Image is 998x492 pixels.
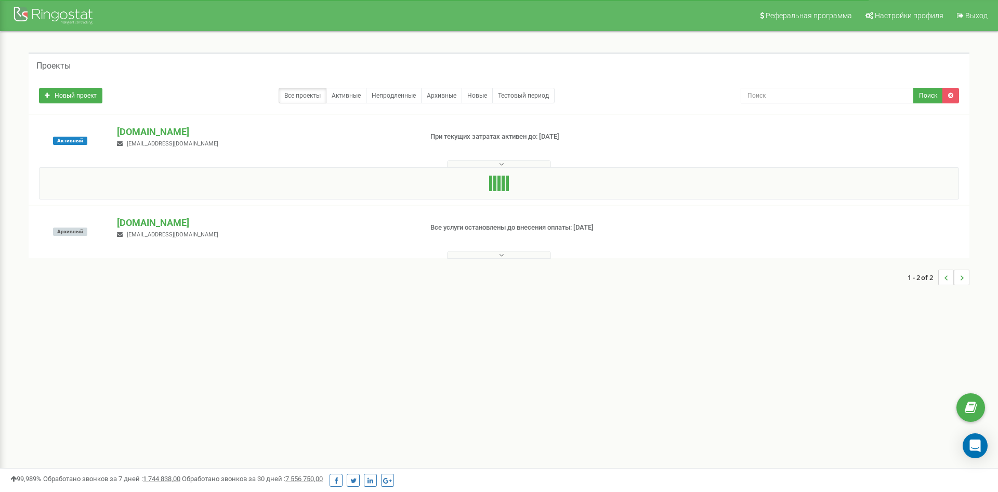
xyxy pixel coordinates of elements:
[913,88,943,103] button: Поиск
[492,88,555,103] a: Тестовый период
[43,475,180,483] span: Обработано звонков за 7 дней :
[421,88,462,103] a: Архивные
[963,433,988,458] div: Open Intercom Messenger
[908,259,969,296] nav: ...
[366,88,422,103] a: Непродленные
[53,137,87,145] span: Активный
[117,125,413,139] p: [DOMAIN_NAME]
[127,231,218,238] span: [EMAIL_ADDRESS][DOMAIN_NAME]
[430,223,649,233] p: Все услуги остановлены до внесения оплаты: [DATE]
[430,132,649,142] p: При текущих затратах активен до: [DATE]
[741,88,914,103] input: Поиск
[143,475,180,483] u: 1 744 838,00
[117,216,413,230] p: [DOMAIN_NAME]
[39,88,102,103] a: Новый проект
[326,88,366,103] a: Активные
[36,61,71,71] h5: Проекты
[279,88,326,103] a: Все проекты
[875,11,943,20] span: Настройки профиля
[182,475,323,483] span: Обработано звонков за 30 дней :
[127,140,218,147] span: [EMAIL_ADDRESS][DOMAIN_NAME]
[965,11,988,20] span: Выход
[10,475,42,483] span: 99,989%
[53,228,87,236] span: Архивный
[285,475,323,483] u: 7 556 750,00
[908,270,938,285] span: 1 - 2 of 2
[462,88,493,103] a: Новые
[766,11,852,20] span: Реферальная программа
